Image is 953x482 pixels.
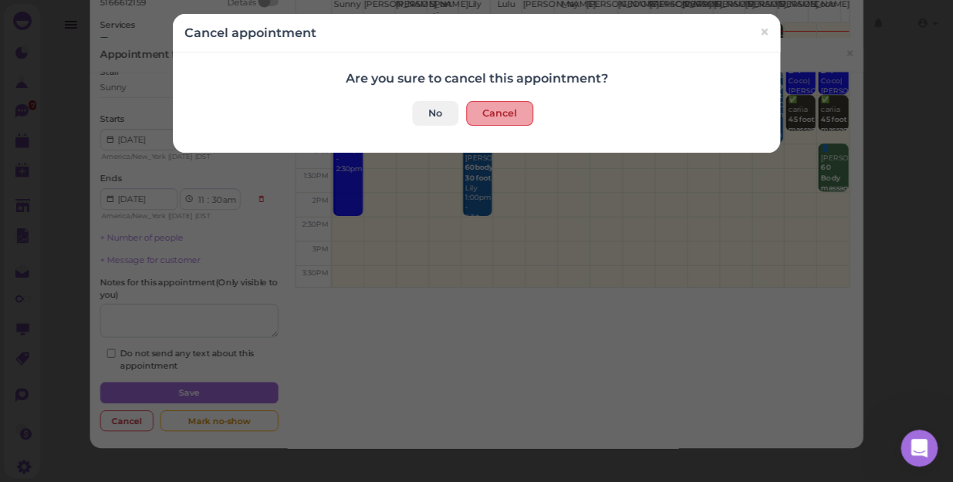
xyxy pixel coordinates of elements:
h4: Cancel appointment [184,25,316,40]
span: × [759,22,769,43]
h4: Are you sure to cancel this appointment? [184,71,769,86]
iframe: Intercom live chat [901,430,938,467]
button: Cancel [466,101,533,126]
a: No [412,101,458,126]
